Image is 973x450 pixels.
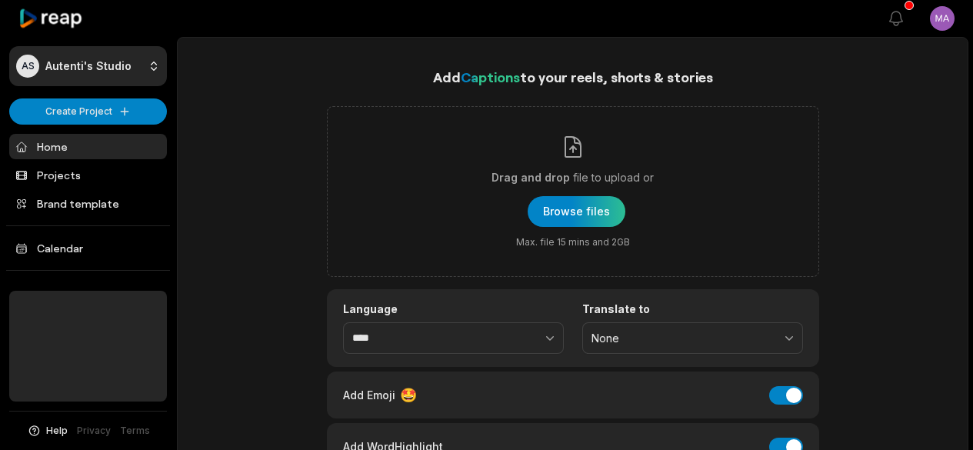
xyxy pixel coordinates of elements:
[46,424,68,438] span: Help
[45,59,132,73] p: Autenti's Studio
[9,191,167,216] a: Brand template
[400,385,417,405] span: 🤩
[9,98,167,125] button: Create Project
[582,322,803,355] button: None
[591,332,772,345] span: None
[16,55,39,78] div: AS
[9,235,167,261] a: Calendar
[77,424,111,438] a: Privacy
[461,68,520,85] span: Captions
[528,196,625,227] button: Drag and dropfile to upload orMax. file 15 mins and 2GB
[9,134,167,159] a: Home
[516,236,630,248] span: Max. file 15 mins and 2GB
[120,424,150,438] a: Terms
[327,66,819,88] h1: Add to your reels, shorts & stories
[573,168,654,187] span: file to upload or
[27,424,68,438] button: Help
[343,387,395,403] span: Add Emoji
[582,302,803,316] label: Translate to
[491,168,570,187] span: Drag and drop
[9,162,167,188] a: Projects
[343,302,564,316] label: Language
